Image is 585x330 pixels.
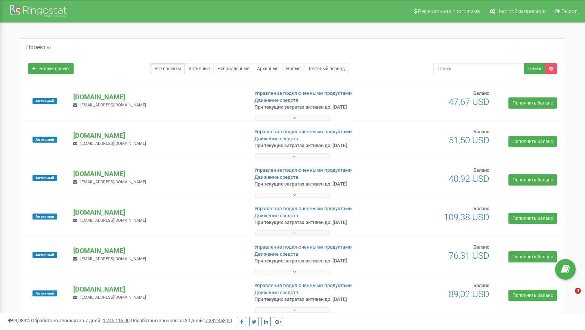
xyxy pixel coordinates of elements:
p: [DOMAIN_NAME] [73,169,242,179]
p: [DOMAIN_NAME] [73,284,242,294]
span: [EMAIL_ADDRESS][DOMAIN_NAME] [80,295,146,300]
span: Активный [32,290,57,296]
u: 1 745 115,00 [103,318,130,323]
a: Движение средств [254,251,298,257]
span: [EMAIL_ADDRESS][DOMAIN_NAME] [80,218,146,223]
button: Поиск [524,63,545,74]
iframe: Intercom live chat [560,288,578,306]
a: Архивные [253,63,282,74]
span: 99,989% [7,318,30,323]
p: При текущих затратах активен до: [DATE] [254,104,378,111]
span: 47,67 USD [449,97,489,107]
p: [DOMAIN_NAME] [73,92,242,102]
a: Все проекты [151,63,185,74]
a: Новые [282,63,304,74]
a: Управление подключенными продуктами [254,167,352,173]
span: Активный [32,175,57,181]
span: Активный [32,214,57,220]
a: Управление подключенными продуктами [254,206,352,211]
span: Баланс [473,206,489,211]
span: [EMAIL_ADDRESS][DOMAIN_NAME] [80,256,146,261]
span: 76,31 USD [449,250,489,261]
a: Движение средств [254,136,298,141]
a: Пополнить баланс [508,174,557,186]
p: [DOMAIN_NAME] [73,246,242,256]
span: Выход [561,8,578,14]
span: 109,38 USD [444,212,489,222]
a: Пополнить баланс [508,290,557,301]
p: При текущих затратах активен до: [DATE] [254,219,378,226]
input: Поиск [433,63,525,74]
a: Движение средств [254,213,298,218]
a: Пополнить баланс [508,97,557,109]
span: Баланс [473,244,489,250]
a: Управление подключенными продуктами [254,244,352,250]
span: [EMAIL_ADDRESS][DOMAIN_NAME] [80,180,146,184]
a: Движение средств [254,174,298,180]
a: Движение средств [254,97,298,103]
p: При текущих затратах активен до: [DATE] [254,296,378,303]
span: Баланс [473,90,489,96]
a: Управление подключенными продуктами [254,90,352,96]
a: Тестовый период [304,63,349,74]
span: 51,50 USD [449,135,489,146]
a: Пополнить баланс [508,251,557,262]
span: Реферальная программа [418,8,480,14]
span: Активный [32,137,57,143]
span: Активный [32,252,57,258]
a: Управление подключенными продуктами [254,283,352,288]
span: Баланс [473,167,489,173]
p: При текущих затратах активен до: [DATE] [254,181,378,188]
a: Управление подключенными продуктами [254,129,352,134]
h5: Проекты [26,44,51,51]
span: Баланс [473,283,489,288]
span: Обработано звонков за 30 дней : [131,318,232,323]
p: [DOMAIN_NAME] [73,131,242,140]
span: [EMAIL_ADDRESS][DOMAIN_NAME] [80,141,146,146]
p: [DOMAIN_NAME] [73,208,242,217]
p: При текущих затратах активен до: [DATE] [254,258,378,265]
a: Новый проект [28,63,74,74]
span: Настройки профиля [496,8,546,14]
u: 7 382 453,00 [205,318,232,323]
a: Пополнить баланс [508,213,557,224]
a: Пополнить баланс [508,136,557,147]
a: Активные [185,63,214,74]
span: [EMAIL_ADDRESS][DOMAIN_NAME] [80,103,146,108]
span: 4 [575,288,581,294]
span: 89,02 USD [449,289,489,299]
span: 40,92 USD [449,174,489,184]
a: Непродленные [213,63,253,74]
span: Обработано звонков за 7 дней : [31,318,130,323]
span: Активный [32,98,57,104]
span: Баланс [473,129,489,134]
a: Движение средств [254,290,298,295]
p: При текущих затратах активен до: [DATE] [254,142,378,149]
